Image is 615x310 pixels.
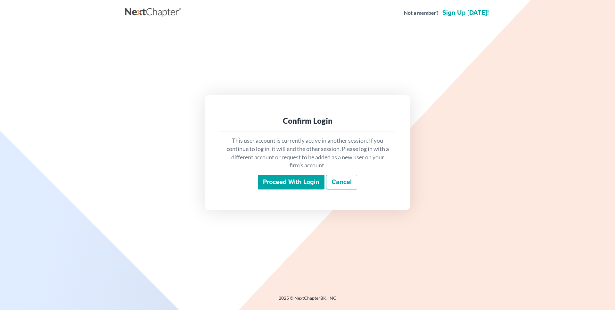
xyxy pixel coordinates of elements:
[225,116,389,126] div: Confirm Login
[225,137,389,170] p: This user account is currently active in another session. If you continue to log in, it will end ...
[258,175,324,189] input: Proceed with login
[326,175,357,189] a: Cancel
[404,9,439,17] strong: Not a member?
[125,295,490,306] div: 2025 © NextChapterBK, INC
[441,10,490,16] a: Sign up [DATE]!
